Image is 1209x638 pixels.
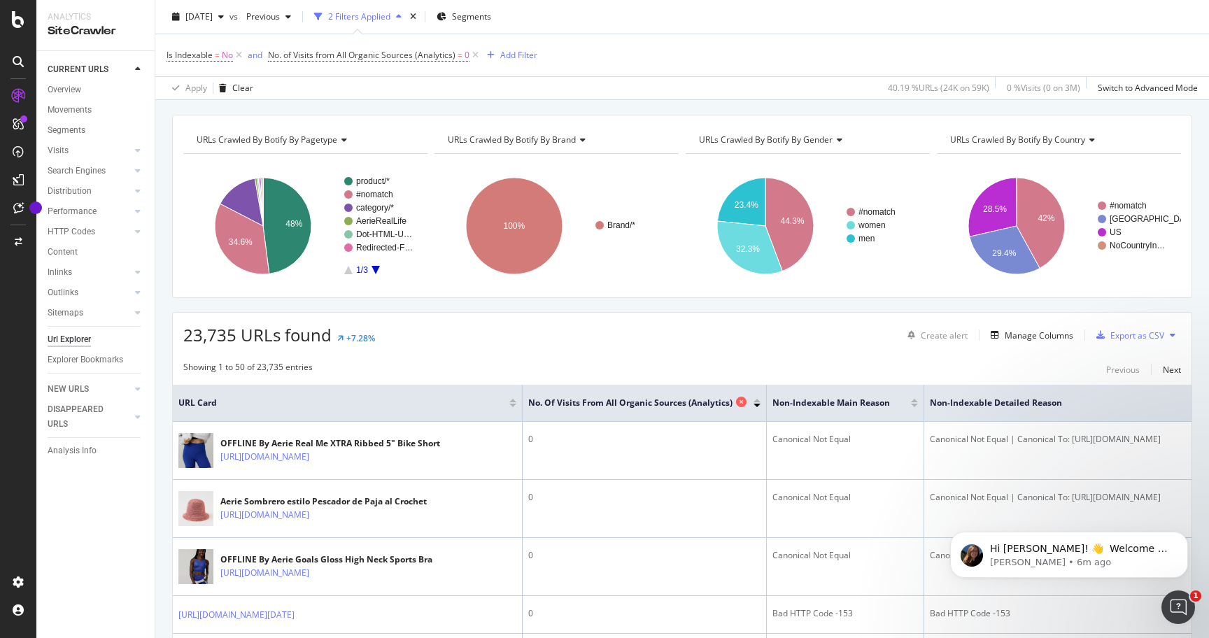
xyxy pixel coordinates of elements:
[607,220,635,230] text: Brand/*
[185,82,207,94] div: Apply
[434,165,679,287] svg: A chart.
[1110,241,1165,250] text: NoCountryIn…
[178,486,213,531] img: main image
[356,265,368,275] text: 1/3
[1092,77,1198,99] button: Switch to Advanced Mode
[48,225,95,239] div: HTTP Codes
[328,10,390,22] div: 2 Filters Applied
[48,225,131,239] a: HTTP Codes
[686,165,930,287] div: A chart.
[167,6,229,28] button: [DATE]
[213,77,253,99] button: Clear
[29,201,42,214] div: Tooltip anchor
[1007,82,1080,94] div: 0 % Visits ( 0 on 3M )
[888,82,989,94] div: 40.19 % URLs ( 24K on 59K )
[500,49,537,61] div: Add Filter
[1091,324,1164,346] button: Export as CSV
[1106,364,1140,376] div: Previous
[1110,227,1122,237] text: US
[48,83,81,97] div: Overview
[48,123,85,138] div: Segments
[772,433,918,446] div: Canonical Not Equal
[465,45,469,65] span: 0
[48,245,78,260] div: Content
[48,353,123,367] div: Explorer Bookmarks
[48,123,145,138] a: Segments
[458,49,462,61] span: =
[48,184,131,199] a: Distribution
[48,444,97,458] div: Analysis Info
[346,332,375,344] div: +7.28%
[1163,361,1181,378] button: Next
[1005,329,1073,341] div: Manage Columns
[448,134,576,146] span: URLs Crawled By Botify By brand
[178,545,213,588] img: main image
[48,382,131,397] a: NEW URLS
[183,165,427,287] div: A chart.
[696,129,917,151] h4: URLs Crawled By Botify By gender
[197,134,337,146] span: URLs Crawled By Botify By pagetype
[178,428,213,473] img: main image
[780,216,804,226] text: 44.3%
[356,190,393,199] text: #nomatch
[48,204,97,219] div: Performance
[48,245,145,260] a: Content
[48,265,72,280] div: Inlinks
[48,62,131,77] a: CURRENT URLS
[48,83,145,97] a: Overview
[183,323,332,346] span: 23,735 URLs found
[48,285,78,300] div: Outlinks
[48,332,91,347] div: Url Explorer
[48,11,143,23] div: Analytics
[48,62,108,77] div: CURRENT URLS
[699,134,833,146] span: URLs Crawled By Botify By gender
[1190,590,1201,602] span: 1
[772,607,918,620] div: Bad HTTP Code -153
[48,353,145,367] a: Explorer Bookmarks
[220,495,427,508] div: Aerie Sombrero estilo Pescador de Paja al Crochet
[48,204,131,219] a: Performance
[858,207,896,217] text: #nomatch
[48,402,118,432] div: DISAPPEARED URLS
[48,164,131,178] a: Search Engines
[937,165,1181,287] svg: A chart.
[48,164,106,178] div: Search Engines
[48,103,92,118] div: Movements
[902,324,968,346] button: Create alert
[48,306,131,320] a: Sitemaps
[772,549,918,562] div: Canonical Not Equal
[1110,214,1197,224] text: [GEOGRAPHIC_DATA]
[185,10,213,22] span: 2025 Aug. 29th
[229,10,241,22] span: vs
[285,219,302,229] text: 48%
[220,450,309,464] a: [URL][DOMAIN_NAME]
[736,244,760,254] text: 32.3%
[48,444,145,458] a: Analysis Info
[48,143,131,158] a: Visits
[1163,364,1181,376] div: Next
[431,6,497,28] button: Segments
[248,49,262,61] div: and
[528,397,733,409] span: No. of Visits from All Organic Sources (Analytics)
[858,234,875,243] text: men
[229,237,253,247] text: 34.6%
[504,221,525,231] text: 100%
[241,6,297,28] button: Previous
[48,306,83,320] div: Sitemaps
[222,45,233,65] span: No
[309,6,407,28] button: 2 Filters Applied
[48,382,89,397] div: NEW URLS
[947,129,1168,151] h4: URLs Crawled By Botify By country
[1110,329,1164,341] div: Export as CSV
[215,49,220,61] span: =
[858,220,886,230] text: women
[48,402,131,432] a: DISAPPEARED URLS
[921,329,968,341] div: Create alert
[528,549,761,562] div: 0
[1038,213,1054,223] text: 42%
[248,48,262,62] button: and
[167,77,207,99] button: Apply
